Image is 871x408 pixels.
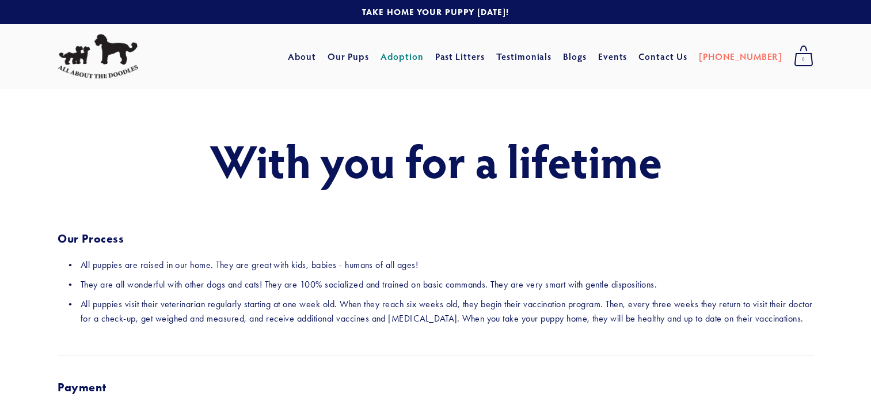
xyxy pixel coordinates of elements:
a: Our Pups [328,46,370,67]
a: Past Litters [435,50,485,62]
a: Contact Us [638,46,687,67]
h1: With you for a lifetime [58,135,813,186]
strong: Our Process [58,232,124,245]
img: All About The Doodles [58,34,138,79]
p: All puppies visit their veterinarian regularly starting at one week old. When they reach six week... [81,297,813,326]
a: About [288,46,316,67]
span: 0 [794,52,813,67]
a: [PHONE_NUMBER] [699,46,782,67]
a: Events [598,46,627,67]
p: They are all wonderful with other dogs and cats! They are 100% socialized and trained on basic co... [81,277,813,292]
a: Adoption [381,46,424,67]
a: Blogs [563,46,587,67]
strong: Payment [58,380,106,394]
p: All puppies are raised in our home. They are great with kids, babies - humans of all ages! [81,258,813,273]
a: 0 items in cart [788,42,819,71]
a: Testimonials [496,46,552,67]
